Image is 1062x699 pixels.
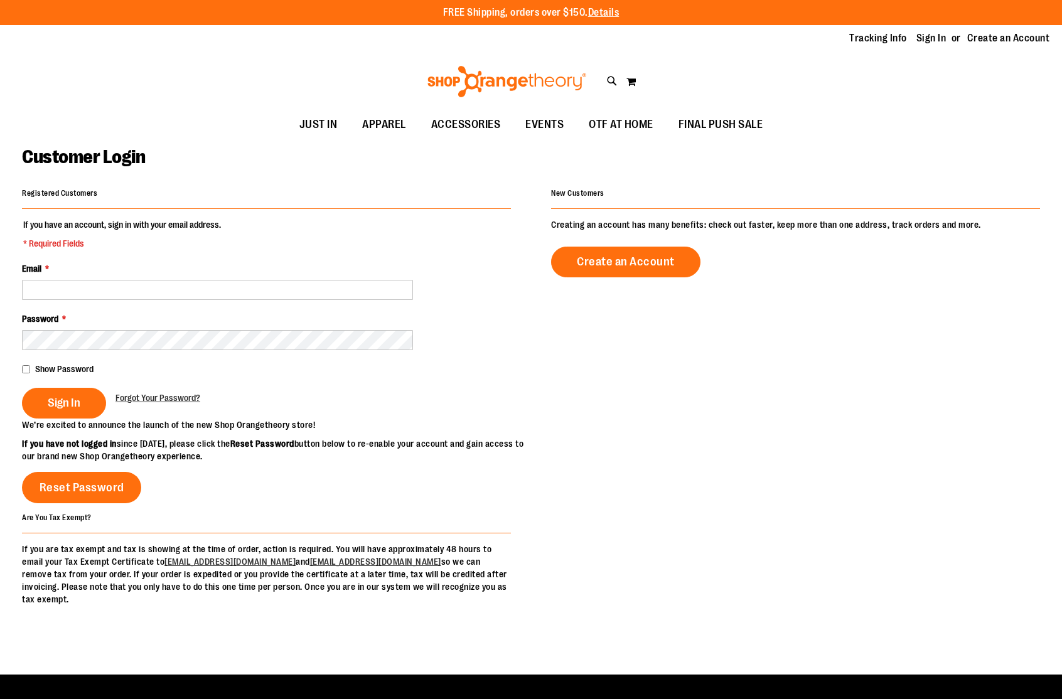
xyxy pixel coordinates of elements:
span: FINAL PUSH SALE [678,110,763,139]
strong: Are You Tax Exempt? [22,513,92,521]
strong: Reset Password [230,439,294,449]
span: Password [22,314,58,324]
a: JUST IN [287,110,350,139]
a: Details [588,7,619,18]
a: APPAREL [350,110,419,139]
span: Email [22,264,41,274]
p: Creating an account has many benefits: check out faster, keep more than one address, track orders... [551,218,1040,231]
a: Sign In [916,31,947,45]
span: Reset Password [40,481,124,494]
span: Sign In [48,396,80,410]
legend: If you have an account, sign in with your email address. [22,218,222,250]
a: FINAL PUSH SALE [666,110,776,139]
a: Tracking Info [849,31,907,45]
span: Forgot Your Password? [115,393,200,403]
a: OTF AT HOME [576,110,666,139]
p: We’re excited to announce the launch of the new Shop Orangetheory store! [22,419,531,431]
a: EVENTS [513,110,576,139]
p: since [DATE], please click the button below to re-enable your account and gain access to our bran... [22,437,531,462]
button: Sign In [22,388,106,419]
strong: Registered Customers [22,189,97,198]
a: [EMAIL_ADDRESS][DOMAIN_NAME] [310,557,441,567]
span: Show Password [35,364,94,374]
span: Create an Account [577,255,675,269]
span: OTF AT HOME [589,110,653,139]
a: ACCESSORIES [419,110,513,139]
a: Create an Account [967,31,1050,45]
span: JUST IN [299,110,338,139]
p: If you are tax exempt and tax is showing at the time of order, action is required. You will have ... [22,543,511,606]
a: Forgot Your Password? [115,392,200,404]
span: ACCESSORIES [431,110,501,139]
p: FREE Shipping, orders over $150. [443,6,619,20]
span: EVENTS [525,110,564,139]
a: Create an Account [551,247,700,277]
a: [EMAIL_ADDRESS][DOMAIN_NAME] [164,557,296,567]
span: APPAREL [362,110,406,139]
strong: If you have not logged in [22,439,117,449]
span: Customer Login [22,146,145,168]
strong: New Customers [551,189,604,198]
img: Shop Orangetheory [426,66,588,97]
span: * Required Fields [23,237,221,250]
a: Reset Password [22,472,141,503]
